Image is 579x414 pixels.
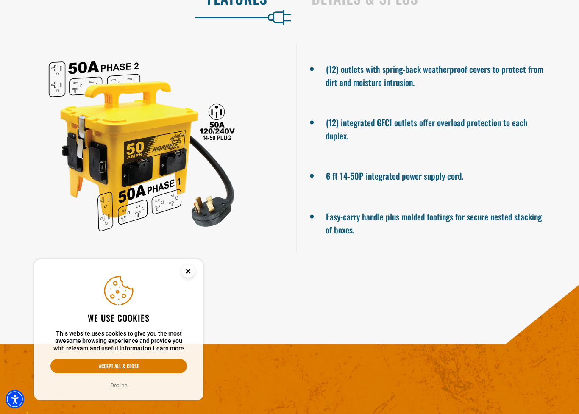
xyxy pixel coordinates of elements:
[34,259,203,401] aside: Cookie Consent
[6,390,24,408] div: Accessibility Menu
[50,330,187,353] p: This website uses cookies to give you the most awesome browsing experience and provide you with r...
[153,345,184,352] a: This website uses cookies to give you the most awesome browsing experience and provide you with r...
[108,381,130,390] button: Decline
[326,167,549,183] li: 6 ft 14-50P integrated power supply cord.
[326,208,549,236] li: Easy-carry handle plus molded footings for secure nested stacking of boxes.
[326,61,549,89] li: (12) outlets with spring-back weatherproof covers to protect from dirt and moisture intrusion.
[326,114,549,142] li: (12) integrated GFCI outlets offer overload protection to each duplex.
[50,359,187,373] button: Accept all & close
[50,312,187,323] h2: We use cookies
[173,259,203,286] button: Close this option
